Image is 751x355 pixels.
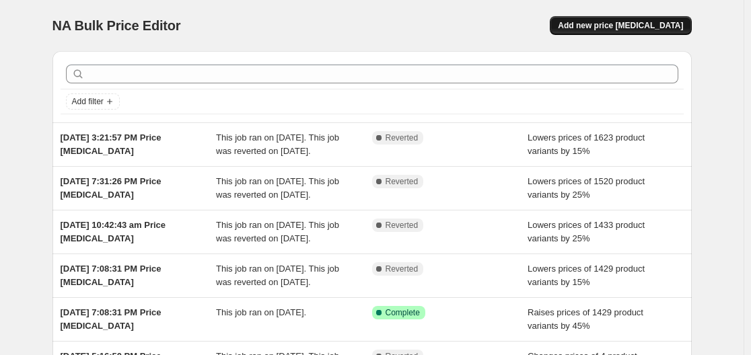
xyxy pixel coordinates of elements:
[528,176,645,200] span: Lowers prices of 1520 product variants by 25%
[61,264,162,287] span: [DATE] 7:08:31 PM Price [MEDICAL_DATA]
[66,93,120,110] button: Add filter
[386,132,419,143] span: Reverted
[216,307,306,317] span: This job ran on [DATE].
[61,307,162,331] span: [DATE] 7:08:31 PM Price [MEDICAL_DATA]
[386,176,419,187] span: Reverted
[216,220,339,243] span: This job ran on [DATE]. This job was reverted on [DATE].
[61,220,166,243] span: [DATE] 10:42:43 am Price [MEDICAL_DATA]
[550,16,691,35] button: Add new price [MEDICAL_DATA]
[386,264,419,274] span: Reverted
[528,307,643,331] span: Raises prices of 1429 product variants by 45%
[216,264,339,287] span: This job ran on [DATE]. This job was reverted on [DATE].
[216,132,339,156] span: This job ran on [DATE]. This job was reverted on [DATE].
[386,220,419,231] span: Reverted
[216,176,339,200] span: This job ran on [DATE]. This job was reverted on [DATE].
[386,307,420,318] span: Complete
[558,20,683,31] span: Add new price [MEDICAL_DATA]
[61,176,162,200] span: [DATE] 7:31:26 PM Price [MEDICAL_DATA]
[61,132,162,156] span: [DATE] 3:21:57 PM Price [MEDICAL_DATA]
[528,220,645,243] span: Lowers prices of 1433 product variants by 25%
[528,264,645,287] span: Lowers prices of 1429 product variants by 15%
[528,132,645,156] span: Lowers prices of 1623 product variants by 15%
[52,18,181,33] span: NA Bulk Price Editor
[72,96,104,107] span: Add filter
